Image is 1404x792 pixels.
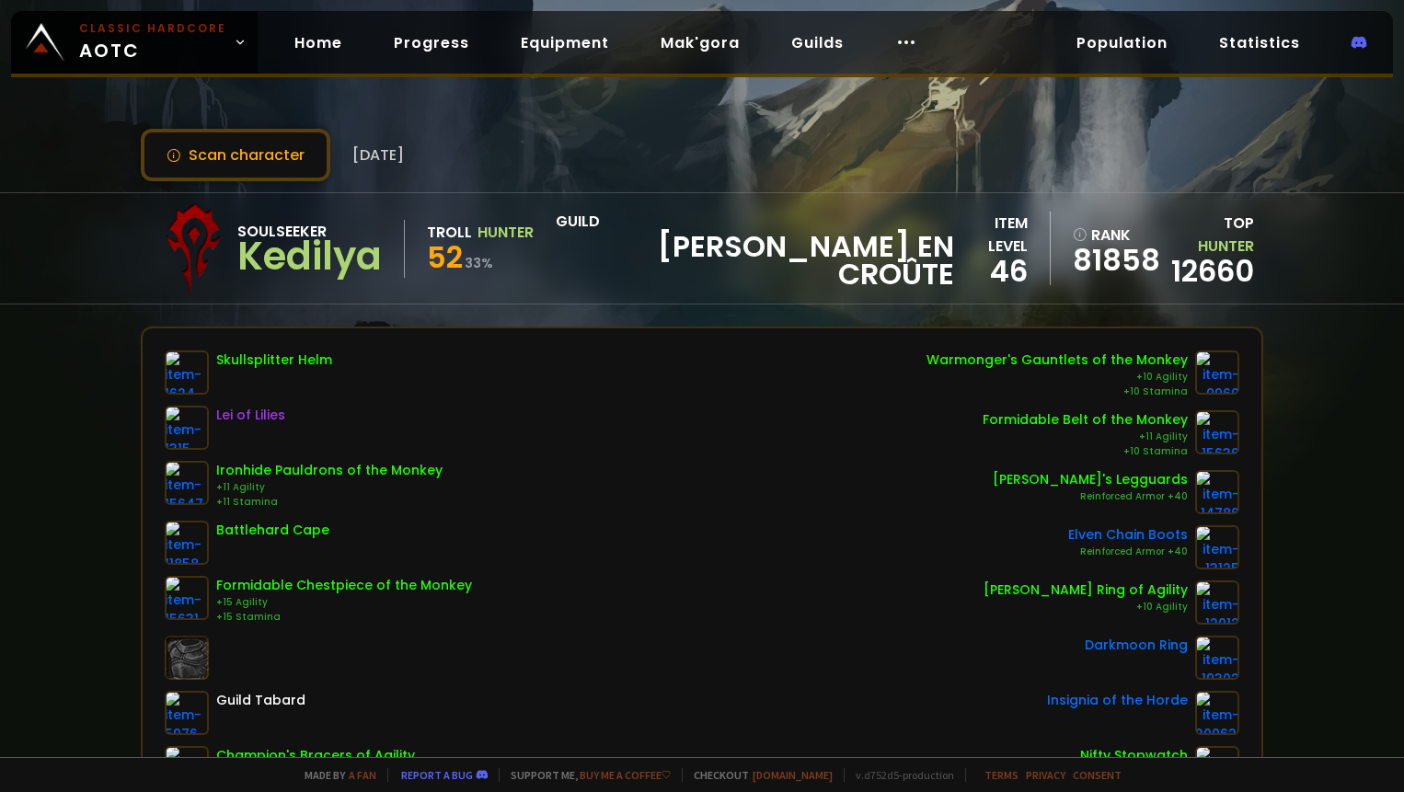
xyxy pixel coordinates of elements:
div: +11 Agility [216,480,443,495]
img: item-13125 [1195,525,1239,569]
div: Champion's Bracers of Agility [216,746,415,765]
div: Reinforced Armor +40 [1068,545,1188,559]
div: Insignia of the Horde [1047,691,1188,710]
span: [PERSON_NAME] en croûte [556,233,954,288]
img: item-12012 [1195,580,1239,625]
div: Nifty Stopwatch [1080,746,1188,765]
div: 46 [954,258,1028,285]
img: item-15631 [165,576,209,620]
div: +10 Stamina [926,385,1188,399]
div: guild [556,210,954,288]
img: item-15647 [165,461,209,505]
div: [PERSON_NAME] Ring of Agility [984,580,1188,600]
div: Reinforced Armor +40 [993,489,1188,504]
div: [PERSON_NAME]'s Legguards [993,470,1188,489]
span: v. d752d5 - production [844,768,954,782]
a: Privacy [1026,768,1065,782]
div: Guild Tabard [216,691,305,710]
span: Support me, [499,768,671,782]
img: item-5976 [165,691,209,735]
a: Mak'gora [646,24,754,62]
div: Lei of Lilies [216,406,285,425]
span: [DATE] [352,143,404,166]
div: +11 Stamina [216,495,443,510]
span: Checkout [682,768,833,782]
span: 52 [427,236,463,278]
div: Soulseeker [237,220,382,243]
div: Warmonger's Gauntlets of the Monkey [926,350,1188,370]
img: item-15636 [1195,410,1239,454]
div: rank [1073,224,1157,247]
div: Ironhide Pauldrons of the Monkey [216,461,443,480]
a: Equipment [506,24,624,62]
small: Classic Hardcore [79,20,226,37]
img: item-14786 [1195,470,1239,514]
img: item-11858 [165,521,209,565]
a: Population [1062,24,1182,62]
a: Consent [1073,768,1122,782]
div: Elven Chain Boots [1068,525,1188,545]
a: Classic HardcoreAOTC [11,11,258,74]
span: AOTC [79,20,226,64]
a: Progress [379,24,484,62]
div: +15 Stamina [216,610,472,625]
div: Kedilya [237,243,382,270]
a: Statistics [1204,24,1315,62]
div: +10 Agility [984,600,1188,614]
small: 33 % [465,254,493,272]
div: Top [1168,212,1254,258]
div: +11 Agility [983,430,1188,444]
img: item-1315 [165,406,209,450]
div: +15 Agility [216,595,472,610]
a: 12660 [1171,250,1254,292]
div: Skullsplitter Helm [216,350,332,370]
img: item-1624 [165,350,209,395]
div: Battlehard Cape [216,521,329,540]
img: item-19302 [1195,636,1239,680]
div: +10 Stamina [983,444,1188,459]
div: item level [954,212,1028,258]
div: Troll [427,221,472,244]
a: Home [280,24,357,62]
div: Formidable Chestpiece of the Monkey [216,576,472,595]
a: Buy me a coffee [580,768,671,782]
span: Hunter [1198,235,1254,257]
a: Terms [984,768,1018,782]
div: Darkmoon Ring [1085,636,1188,655]
img: item-209626 [1195,691,1239,735]
button: Scan character [141,129,330,181]
a: [DOMAIN_NAME] [753,768,833,782]
a: 81858 [1073,247,1157,274]
img: item-9960 [1195,350,1239,395]
span: Made by [293,768,376,782]
div: Hunter [478,221,534,244]
a: a fan [349,768,376,782]
div: Formidable Belt of the Monkey [983,410,1188,430]
div: +10 Agility [926,370,1188,385]
a: Report a bug [401,768,473,782]
a: Guilds [777,24,858,62]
